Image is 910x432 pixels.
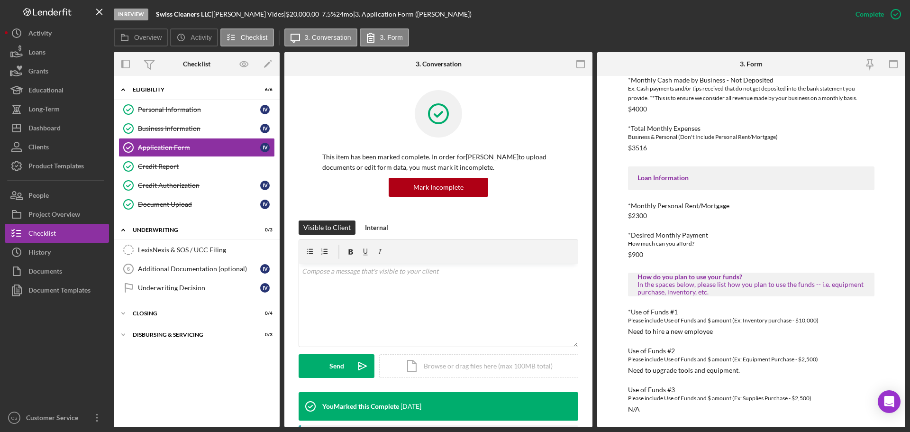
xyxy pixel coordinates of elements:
[191,34,211,41] label: Activity
[303,221,351,235] div: Visible to Client
[138,106,260,113] div: Personal Information
[138,284,260,292] div: Underwriting Decision
[118,195,275,214] a: Document UploadIV
[628,316,874,325] div: Please include Use of Funds and $ amount (Ex: Inventory purchase - $10,000)
[138,246,274,254] div: LexisNexis & SOS / UCC Filing
[740,60,763,68] div: 3. Form
[118,119,275,138] a: Business InformationIV
[628,202,874,210] div: *Monthly Personal Rent/Mortgage
[118,240,275,259] a: LexisNexis & SOS / UCC Filing
[322,403,399,410] div: You Marked this Complete
[260,283,270,293] div: I V
[628,355,874,364] div: Please include Use of Funds and $ amount (Ex: Equipment Purchase - $2,500)
[5,408,109,427] button: CSCustomer Service
[5,281,109,300] button: Document Templates
[134,34,162,41] label: Overview
[628,328,713,335] div: Need to hire a new employee
[28,62,48,83] div: Grants
[138,182,260,189] div: Credit Authorization
[5,186,109,205] button: People
[118,157,275,176] a: Credit Report
[255,332,273,338] div: 0 / 3
[299,354,374,378] button: Send
[628,84,874,103] div: Ex: Cash payments and/or tips received that do not get deposited into the bank statement you prov...
[28,205,80,226] div: Project Overview
[133,227,249,233] div: Underwriting
[299,221,355,235] button: Visible to Client
[170,28,218,46] button: Activity
[255,87,273,92] div: 6 / 6
[400,403,421,410] time: 2025-08-06 23:13
[118,100,275,119] a: Personal InformationIV
[133,311,249,316] div: Closing
[260,200,270,209] div: I V
[138,163,274,170] div: Credit Report
[628,105,647,113] div: $4000
[138,125,260,132] div: Business Information
[628,347,874,355] div: Use of Funds #2
[255,311,273,316] div: 0 / 4
[628,144,647,152] div: $3516
[389,178,488,197] button: Mark Incomplete
[637,281,865,296] div: In the spaces below, please list how you plan to use the funds -- i.e. equipment purchase, invent...
[846,5,905,24] button: Complete
[380,34,403,41] label: 3. Form
[5,205,109,224] button: Project Overview
[5,43,109,62] button: Loans
[28,281,91,302] div: Document Templates
[11,415,17,421] text: CS
[28,224,56,245] div: Checklist
[5,62,109,81] button: Grants
[213,10,286,18] div: [PERSON_NAME] Vides |
[628,308,874,316] div: *Use of Funds #1
[305,34,351,41] label: 3. Conversation
[183,60,210,68] div: Checklist
[416,60,462,68] div: 3. Conversation
[5,262,109,281] button: Documents
[628,405,640,413] div: N/A
[28,156,84,178] div: Product Templates
[628,386,874,394] div: Use of Funds #3
[5,138,109,156] a: Clients
[24,408,85,430] div: Customer Service
[260,105,270,114] div: I V
[28,100,60,121] div: Long-Term
[138,265,260,273] div: Additional Documentation (optional)
[5,24,109,43] button: Activity
[5,81,109,100] button: Educational
[118,259,275,278] a: 6Additional Documentation (optional)IV
[353,10,472,18] div: | 3. Application Form ([PERSON_NAME])
[329,354,344,378] div: Send
[5,224,109,243] button: Checklist
[5,156,109,175] button: Product Templates
[322,152,555,173] p: This item has been marked complete. In order for [PERSON_NAME] to upload documents or edit form d...
[855,5,884,24] div: Complete
[156,10,213,18] div: |
[138,144,260,151] div: Application Form
[28,24,52,45] div: Activity
[628,212,647,220] div: $2300
[28,186,49,207] div: People
[118,138,275,157] a: Application FormIV
[255,227,273,233] div: 0 / 3
[286,10,322,18] div: $20,000.00
[413,178,464,197] div: Mark Incomplete
[637,273,865,281] div: How do you plan to use your funds?
[260,143,270,152] div: I V
[241,34,268,41] label: Checklist
[5,100,109,119] button: Long-Term
[138,201,260,208] div: Document Upload
[5,119,109,138] button: Dashboard
[28,262,62,283] div: Documents
[336,10,353,18] div: 24 mo
[360,221,393,235] button: Internal
[628,125,874,132] div: *Total Monthly Expenses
